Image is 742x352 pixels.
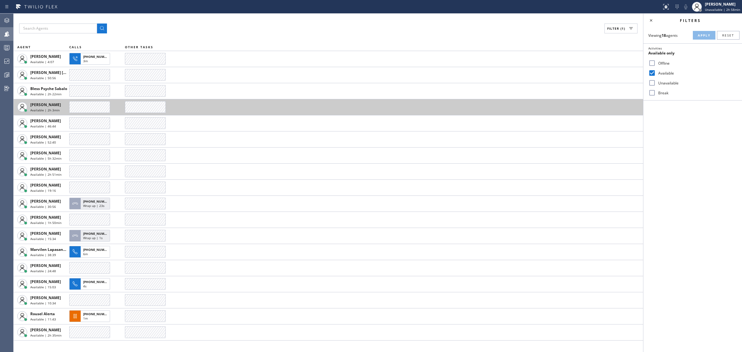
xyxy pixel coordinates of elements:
span: AGENT [17,45,31,49]
span: [PHONE_NUMBER] [83,54,111,59]
span: Available | 30:56 [30,204,56,209]
button: [PHONE_NUMBER]3m [69,51,112,67]
span: Available | 46:44 [30,124,56,128]
span: Available | 11:43 [30,317,56,321]
span: [PHONE_NUMBER] [83,231,111,236]
span: Available | 5h 32min [30,156,62,161]
span: Available | 1h 50min [30,221,62,225]
span: Available | 52:40 [30,140,56,144]
span: Reset [722,33,734,37]
div: Activities [648,46,737,50]
span: OTHER TASKS [125,45,153,49]
span: CALLS [69,45,82,49]
span: 1m [83,316,88,320]
div: [PERSON_NAME] [705,2,740,7]
button: Filter (1) [604,24,638,33]
span: Available | 10:34 [30,301,56,305]
span: Rousel Alerta [30,311,55,316]
span: Available | 2h 35min [30,333,62,337]
span: [PHONE_NUMBER] [83,199,111,204]
button: [PHONE_NUMBER]Wrap up | 23s [69,196,112,211]
button: [PHONE_NUMBER]4s [69,276,112,292]
strong: 18 [662,33,666,38]
span: Marvilen Lapasanda [30,247,68,252]
span: [PHONE_NUMBER] [83,312,111,316]
span: [PERSON_NAME] [30,182,61,188]
span: Viewing agents [648,33,678,38]
label: Break [656,90,737,96]
button: Apply [693,31,715,40]
label: Offline [656,61,737,66]
span: [PERSON_NAME] [30,102,61,107]
button: [PHONE_NUMBER]6m [69,244,112,260]
span: [PERSON_NAME] [30,150,61,156]
span: Available | 38:39 [30,253,56,257]
span: Available | 2h 22min [30,92,62,96]
span: [PERSON_NAME] [30,295,61,300]
span: Apply [698,33,710,37]
span: [PERSON_NAME] [30,54,61,59]
label: Unavailable [656,80,737,86]
span: [PERSON_NAME] [30,166,61,172]
span: 6m [83,252,88,256]
span: [PERSON_NAME] [30,199,61,204]
button: [PHONE_NUMBER]Wrap up | 1s [69,228,112,243]
span: [PERSON_NAME] [30,215,61,220]
span: Bless Psyche Sabalo [30,86,67,91]
span: 4s [83,284,87,288]
span: [PHONE_NUMBER] [83,280,111,284]
span: [PERSON_NAME] [30,231,61,236]
span: [PERSON_NAME] [30,118,61,123]
button: Mute [681,2,690,11]
span: [PERSON_NAME] [PERSON_NAME] [30,70,92,75]
span: Available | 50:56 [30,76,56,80]
span: Filters [680,18,701,23]
span: Available | 4:07 [30,60,54,64]
span: Wrap up | 1s [83,236,103,240]
span: [PERSON_NAME] [30,279,61,284]
span: Available | 15:03 [30,285,56,289]
span: 3m [83,59,88,63]
span: Unavailable | 2h 58min [705,7,740,12]
button: [PHONE_NUMBER]1m [69,308,112,324]
button: Reset [717,31,740,40]
span: [PHONE_NUMBER] [83,247,111,252]
input: Search Agents [19,24,97,33]
span: Available | 19:16 [30,188,56,193]
span: Available only [648,50,675,56]
span: Available | 24:48 [30,269,56,273]
span: Wrap up | 23s [83,204,104,208]
span: Available | 2h 51min [30,172,62,177]
span: [PERSON_NAME] [30,134,61,140]
label: Available [656,71,737,76]
span: Available | 2h 3min [30,108,60,112]
span: Filter (1) [607,26,625,31]
span: [PERSON_NAME] [30,327,61,333]
span: Available | 15:34 [30,237,56,241]
span: [PERSON_NAME] [30,263,61,268]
